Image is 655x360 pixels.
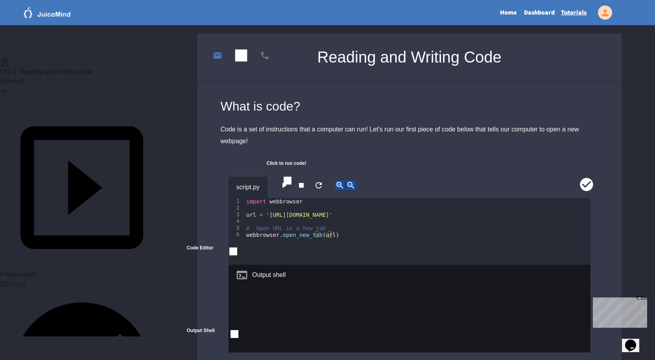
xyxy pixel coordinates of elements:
[229,231,245,238] div: 6
[229,205,245,211] div: 2
[229,198,245,205] div: 1
[24,7,71,18] img: logo
[187,244,214,251] div: Code Editor
[496,4,521,22] a: Home
[521,4,558,22] a: Dashboard
[229,218,245,225] div: 4
[221,97,598,116] div: What is code?
[317,33,501,81] div: Reading and Writing Code
[252,270,286,280] div: Output shell
[229,211,245,218] div: 3
[229,225,245,231] div: 5
[558,4,590,22] a: Tutorials
[590,4,614,22] div: My Account
[229,177,268,198] div: script.py
[267,160,306,167] div: Click to run code!
[3,3,54,50] div: Chat with us now!Close
[622,329,647,352] iframe: chat widget
[187,327,215,334] div: Output Shell
[221,124,598,147] div: Code is a set of instructions that a computer can run! Let's run our first piece of code below th...
[590,294,647,328] iframe: chat widget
